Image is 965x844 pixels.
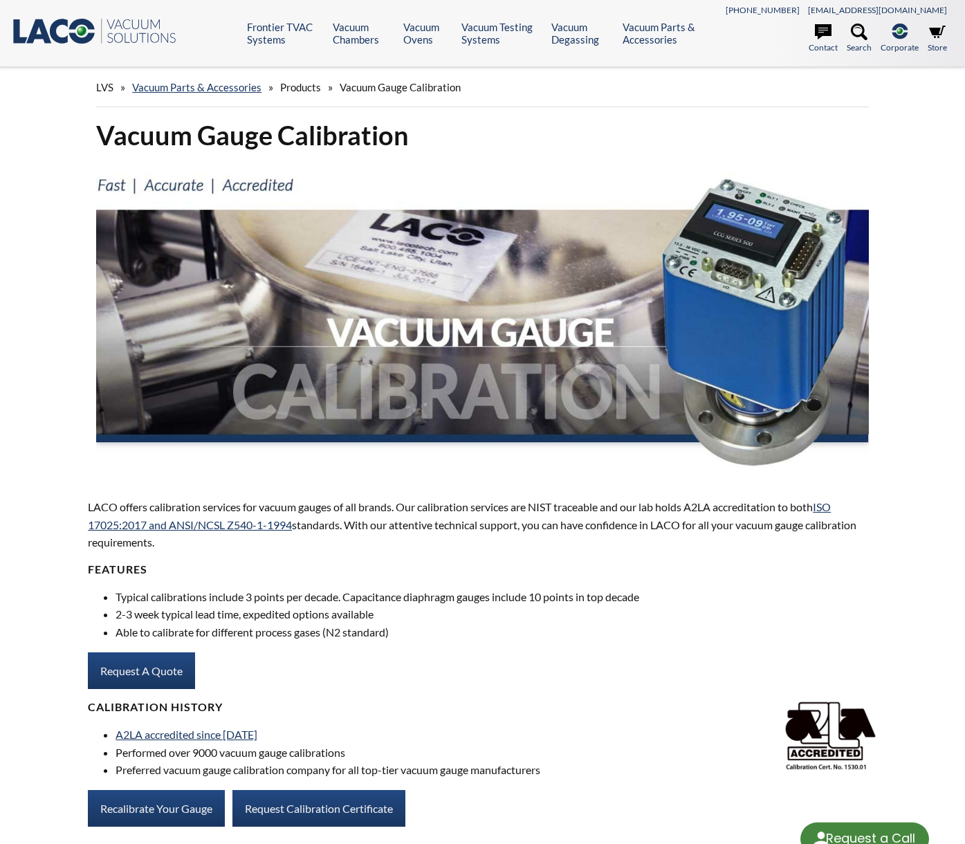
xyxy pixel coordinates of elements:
img: Vacuum Gauge Calibration header [96,163,869,473]
a: [PHONE_NUMBER] [726,5,800,15]
a: Vacuum Degassing [551,21,612,46]
li: 2-3 week typical lead time, expedited options available [116,605,877,623]
h1: Vacuum Gauge Calibration [96,118,869,152]
span: Vacuum Gauge Calibration [340,81,461,93]
img: A2LAlogo_hires.jpg [783,700,877,771]
a: Vacuum Chambers [333,21,393,46]
a: [EMAIL_ADDRESS][DOMAIN_NAME] [808,5,947,15]
a: Store [928,24,947,54]
span: Corporate [881,41,919,54]
a: Vacuum Testing Systems [461,21,541,46]
a: Recalibrate Your Gauge [88,790,225,827]
a: Frontier TVAC Systems [247,21,322,46]
li: Able to calibrate for different process gases (N2 standard) [116,623,877,641]
a: Request A Quote [88,652,195,690]
a: Vacuum Parts & Accessories [132,81,261,93]
span: Products [280,81,321,93]
a: Contact [809,24,838,54]
a: ISO 17025:2017 and ANSI/NCSL Z540-1-1994 [88,500,831,531]
h4: Features [88,562,877,577]
h4: Calibration History [88,700,877,715]
p: LACO offers calibration services for vacuum gauges of all brands. Our calibration services are NI... [88,498,877,551]
div: » » » [96,68,869,107]
a: Request Calibration Certificate [232,790,405,827]
li: Preferred vacuum gauge calibration company for all top-tier vacuum gauge manufacturers [116,761,877,779]
a: Vacuum Ovens [403,21,452,46]
li: Typical calibrations include 3 points per decade. Capacitance diaphragm gauges include 10 points ... [116,588,877,606]
span: LVS [96,81,113,93]
li: Performed over 9000 vacuum gauge calibrations [116,744,877,762]
a: Vacuum Parts & Accessories [623,21,715,46]
a: A2LA accredited since [DATE] [116,728,257,741]
a: Search [847,24,872,54]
